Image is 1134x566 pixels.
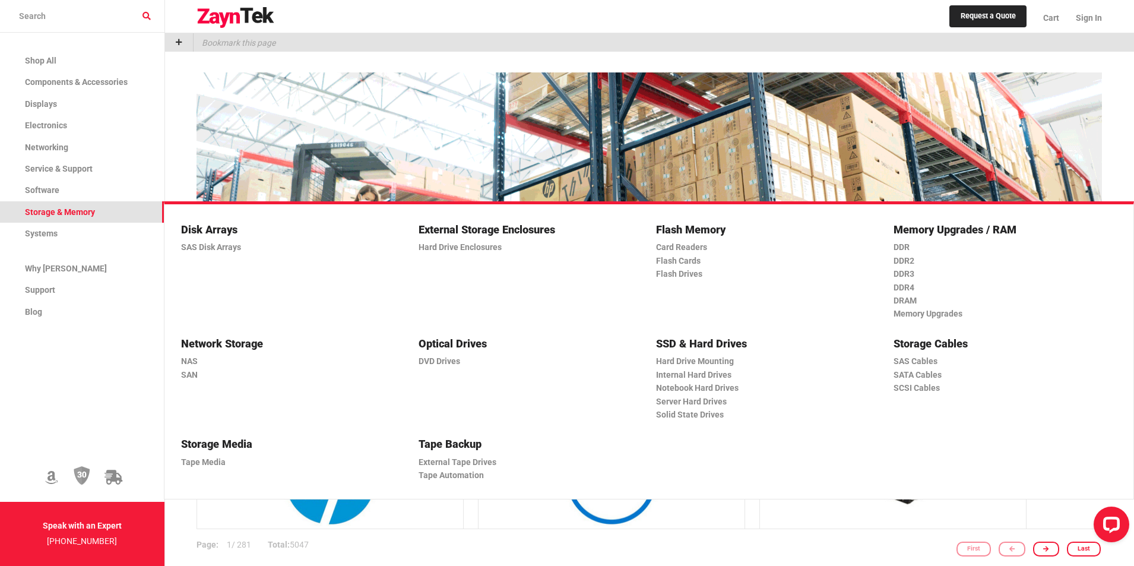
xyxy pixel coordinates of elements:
[181,355,395,368] a: NAS
[419,435,632,453] a: Tape Backup
[181,241,395,254] a: SAS Disk Arrays
[419,456,632,469] a: External Tape Drives
[259,530,317,562] p: 5047
[197,7,275,29] img: logo
[894,254,1107,267] a: DDR2
[25,307,42,317] span: Blog
[181,221,395,238] a: Disk Arrays
[894,368,1107,381] a: SATA Cables
[25,121,67,130] span: Electronics
[47,536,117,546] a: [PHONE_NUMBER]
[25,285,55,295] span: Support
[25,143,68,152] span: Networking
[227,540,232,550] span: 1
[25,164,93,173] span: Service & Support
[894,355,1107,368] a: SAS Cables
[656,221,870,238] a: Flash Memory
[419,469,632,482] a: Tape Automation
[181,435,395,453] a: Storage Media
[656,408,870,421] a: Solid State Drives
[25,207,95,217] span: Storage & Memory
[1067,542,1101,556] a: Last
[25,264,107,273] span: Why [PERSON_NAME]
[197,540,218,550] strong: Page:
[894,294,1107,307] a: DRAM
[1043,13,1059,23] span: Cart
[1068,3,1102,33] a: Sign In
[43,521,122,530] strong: Speak with an Expert
[656,267,870,280] a: Flash Drives
[894,307,1107,320] a: Memory Upgrades
[419,335,632,352] a: Optical Drives
[656,335,870,352] a: SSD & Hard Drives
[25,56,56,65] span: Shop All
[268,540,290,550] strong: Total:
[25,99,57,109] span: Displays
[656,368,870,381] a: Internal Hard Drives
[894,241,1107,254] a: DDR
[894,221,1107,238] a: Memory Upgrades / RAM
[419,241,632,254] a: Hard Drive Enclosures
[656,381,870,394] a: Notebook Hard Drives
[894,381,1107,394] a: SCSI Cables
[25,229,58,238] span: Systems
[25,185,59,195] span: Software
[194,33,275,52] p: Bookmark this page
[181,335,395,352] a: Network Storage
[1084,502,1134,552] iframe: LiveChat chat widget
[656,355,870,368] a: Hard Drive Mounting
[419,355,632,368] a: DVD Drives
[894,335,1107,352] a: Storage Cables
[656,241,870,254] a: Card Readers
[1035,3,1068,33] a: Cart
[894,267,1107,280] a: DDR3
[181,456,395,469] a: Tape Media
[894,281,1107,294] a: DDR4
[419,221,632,238] a: External Storage Enclosures
[181,368,395,381] a: SAN
[74,466,90,486] img: 30 Day Return Policy
[25,77,128,87] span: Components & Accessories
[949,5,1027,28] a: Request a Quote
[656,254,870,267] a: Flash Cards
[656,395,870,408] a: Server Hard Drives
[197,530,259,562] p: / 281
